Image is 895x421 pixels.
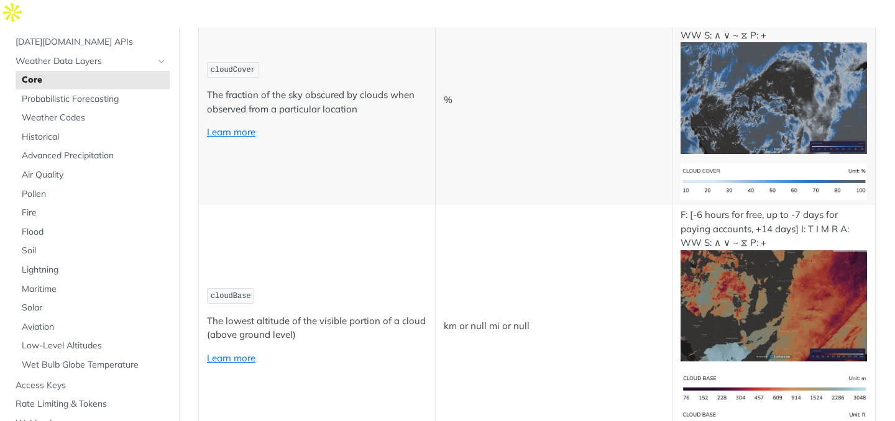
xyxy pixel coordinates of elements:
[16,299,170,317] a: Solar
[16,398,167,410] span: Rate Limiting & Tokens
[16,55,154,68] span: Weather Data Layers
[16,128,170,147] a: Historical
[16,204,170,222] a: Fire
[16,36,167,48] span: [DATE][DOMAIN_NAME] APIs
[16,147,170,165] a: Advanced Precipitation
[207,314,427,342] p: The lowest altitude of the visible portion of a cloud (above ground level)
[211,292,251,301] span: cloudBase
[681,383,867,394] span: Expand image
[16,356,170,374] a: Wet Bulb Globe Temperature
[22,188,167,201] span: Pollen
[16,90,170,109] a: Probabilistic Forecasting
[22,150,167,162] span: Advanced Precipitation
[16,185,170,204] a: Pollen
[22,245,167,257] span: Soil
[9,33,170,52] a: [DATE][DOMAIN_NAME] APIs
[207,352,255,364] a: Learn more
[681,299,867,310] span: Expand image
[16,379,167,392] span: Access Keys
[16,242,170,260] a: Soil
[16,318,170,337] a: Aviation
[22,359,167,371] span: Wet Bulb Globe Temperature
[9,395,170,414] a: Rate Limiting & Tokens
[22,93,167,106] span: Probabilistic Forecasting
[22,207,167,219] span: Fire
[16,280,170,299] a: Maritime
[444,319,664,333] p: km or null mi or null
[16,166,170,184] a: Air Quality
[22,74,167,86] span: Core
[9,52,170,71] a: Weather Data LayersHide subpages for Weather Data Layers
[16,261,170,279] a: Lightning
[16,337,170,355] a: Low-Level Altitudes
[22,283,167,296] span: Maritime
[22,131,167,143] span: Historical
[22,264,167,276] span: Lightning
[16,223,170,242] a: Flood
[22,340,167,352] span: Low-Level Altitudes
[22,112,167,124] span: Weather Codes
[681,91,867,103] span: Expand image
[207,88,427,116] p: The fraction of the sky obscured by clouds when observed from a particular location
[444,93,664,107] p: %
[22,302,167,314] span: Solar
[9,376,170,395] a: Access Keys
[157,57,167,66] button: Hide subpages for Weather Data Layers
[681,174,867,186] span: Expand image
[22,169,167,181] span: Air Quality
[22,321,167,333] span: Aviation
[211,66,255,75] span: cloudCover
[681,208,867,361] p: F: [-6 hours for free, up to -7 days for paying accounts, +14 days] I: T I M R A: WW S: ∧ ∨ ~ ⧖ P: +
[22,226,167,238] span: Flood
[207,126,255,138] a: Learn more
[16,109,170,127] a: Weather Codes
[681,1,867,154] p: F: [-6 hours for free, up to -7 days for paying accounts, +14 days] I: T I M R A: WW S: ∧ ∨ ~ ⧖ P: +
[16,71,170,89] a: Core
